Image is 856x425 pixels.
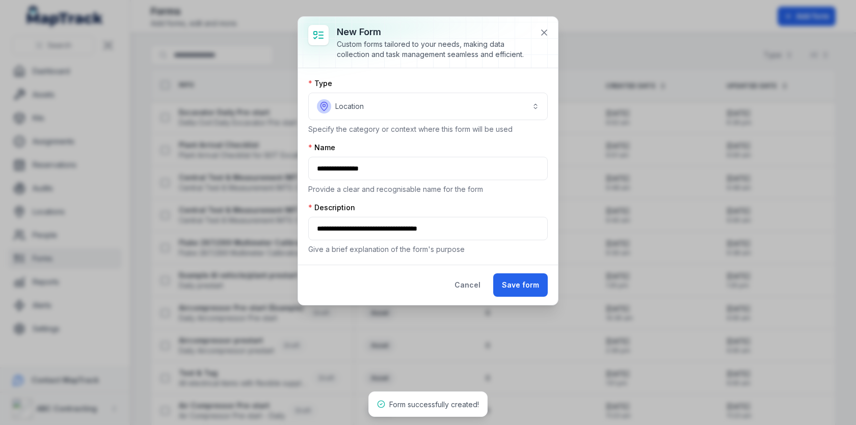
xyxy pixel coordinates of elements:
[308,244,548,254] p: Give a brief explanation of the form's purpose
[493,273,548,297] button: Save form
[308,78,332,89] label: Type
[446,273,489,297] button: Cancel
[337,39,531,60] div: Custom forms tailored to your needs, making data collection and task management seamless and effi...
[308,203,355,213] label: Description
[308,143,335,153] label: Name
[337,25,531,39] h3: New form
[308,184,548,194] p: Provide a clear and recognisable name for the form
[308,93,548,120] button: Location
[389,400,479,409] span: Form successfully created!
[308,124,548,134] p: Specify the category or context where this form will be used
